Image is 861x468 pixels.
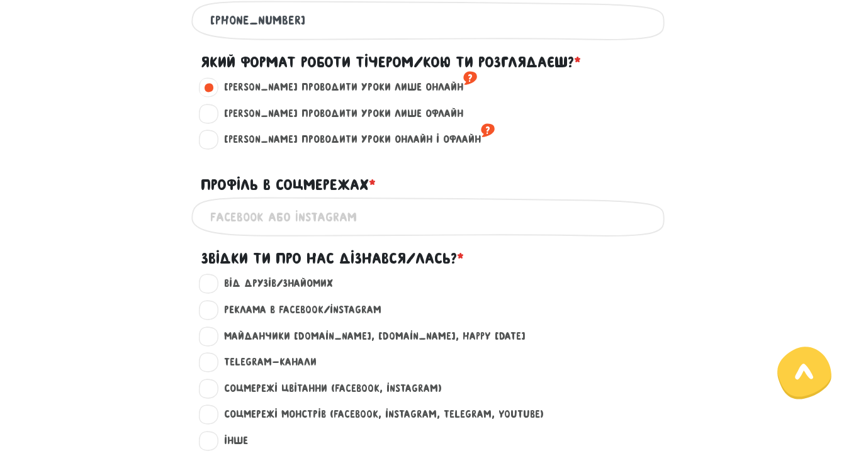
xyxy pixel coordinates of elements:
label: Реклама в Facebook/Instagram [213,302,381,318]
label: Соцмережі Монстрів (Facebook, Instagram, Telegram, Youtube) [213,406,544,423]
input: Facebook або Instagram [210,203,651,231]
label: [PERSON_NAME] проводити уроки онлайн і офлайн [213,131,495,148]
label: Telegram-канали [213,354,317,370]
input: +38 093 123 45 67 [210,6,651,35]
label: Від друзів/знайомих [213,276,333,292]
label: Майданчики [DOMAIN_NAME], [DOMAIN_NAME], happy [DATE] [213,328,526,345]
label: Соцмережі Цвітанни (Facebook, Instagram) [213,381,442,397]
label: Профіль в соцмережах [201,173,376,197]
label: [PERSON_NAME] проводити уроки лише офлайн [213,106,463,122]
label: Який формат роботи тічером/кою ти розглядаєш? [201,50,581,74]
sup: ? [481,120,495,140]
label: Інше [213,433,248,449]
label: [PERSON_NAME] проводити уроки лише онлайн [213,79,477,96]
label: Звідки ти про нас дізнався/лась? [201,247,464,270]
sup: ? [463,68,477,88]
